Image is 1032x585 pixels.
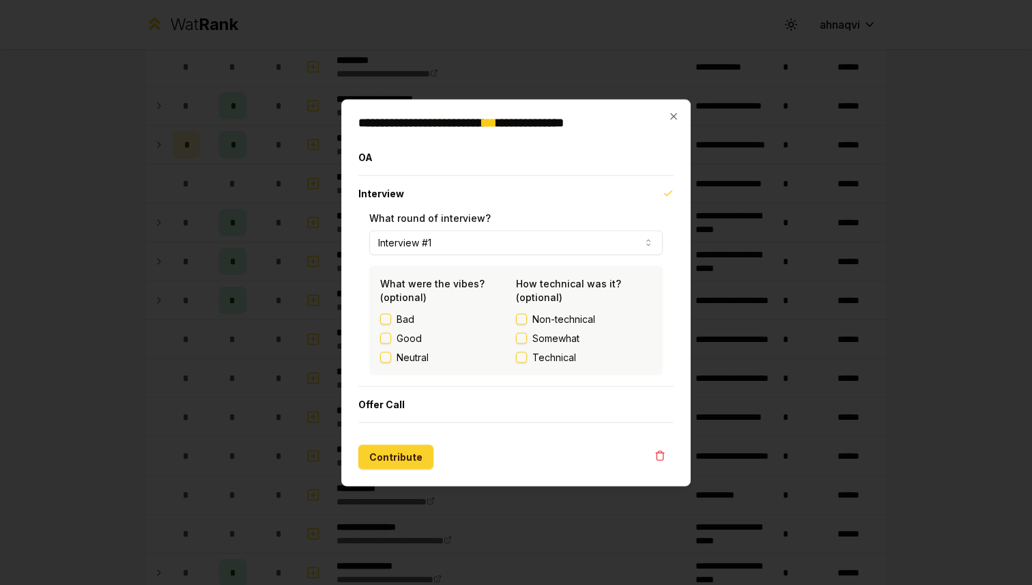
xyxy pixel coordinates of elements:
button: Technical [516,352,527,362]
label: How technical was it? (optional) [516,277,621,302]
span: Technical [532,350,576,364]
label: Good [397,331,422,345]
button: Contribute [358,444,433,469]
label: What were the vibes? (optional) [380,277,485,302]
label: Neutral [397,350,429,364]
button: Somewhat [516,332,527,343]
button: Non-technical [516,313,527,324]
label: Bad [397,312,414,326]
button: OA [358,139,674,175]
button: Interview [358,175,674,211]
label: What round of interview? [369,212,491,223]
div: Interview [358,211,674,386]
button: Offer Call [358,386,674,422]
span: Non-technical [532,312,595,326]
span: Somewhat [532,331,579,345]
